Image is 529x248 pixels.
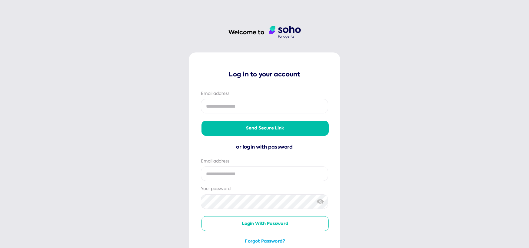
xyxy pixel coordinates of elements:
img: agent logo [269,26,301,39]
button: Login with password [201,216,329,231]
div: Email address [201,158,328,164]
p: Log in to your account [201,70,328,79]
h1: Welcome to [228,28,264,36]
button: Forgot password? [201,238,329,244]
button: Send secure link [201,121,329,136]
img: eye-crossed.svg [317,198,324,205]
div: Email address [201,91,328,97]
div: Your password [201,186,328,192]
div: or login with password [201,143,328,151]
